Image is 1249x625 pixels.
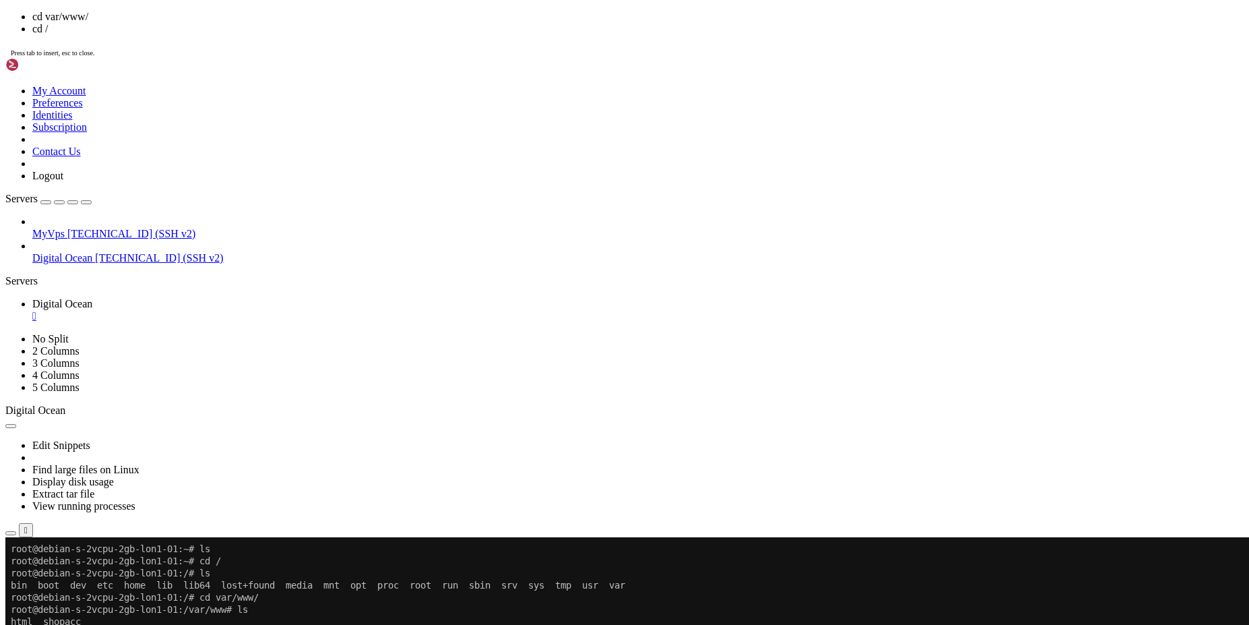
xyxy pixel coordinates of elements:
a: Digital Ocean [32,298,1244,322]
a: 5 Columns [32,382,79,393]
a: Preferences [32,97,83,109]
x-row: root@debian-s-2vcpu-2gb-lon1-01:~# ls [5,5,1074,18]
x-row: root@debian-s-2vcpu-2gb-lon1-01:/# ls [5,30,1074,42]
li: cd var/www/ [32,11,1244,23]
a: Contact Us [32,146,81,157]
a: Subscription [32,121,87,133]
a: Digital Ocean [TECHNICAL_ID] (SSH v2) [32,252,1244,264]
x-row: root@debian-s-2vcpu-2gb-lon1-01:/var/www# cd [5,90,1074,102]
a: 3 Columns [32,357,79,369]
x-row: html shopacc [5,78,1074,90]
a: Logout [32,170,63,181]
a: Display disk usage [32,476,114,487]
a: Edit Snippets [32,440,90,451]
span: [TECHNICAL_ID] (SSH v2) [67,228,195,239]
span: Digital Ocean [32,252,92,264]
x-row: root@debian-s-2vcpu-2gb-lon1-01:/# cd var/www/ [5,54,1074,66]
div:  [24,525,28,535]
div: (45, 7) [261,90,266,102]
a: MyVps [TECHNICAL_ID] (SSH v2) [32,228,1244,240]
a: My Account [32,85,86,96]
li: cd / [32,23,1244,35]
span: [TECHNICAL_ID] (SSH v2) [95,252,223,264]
x-row: bin boot dev etc home lib lib64 lost+found media mnt opt proc root run sbin srv sys tmp usr var [5,42,1074,54]
a: 2 Columns [32,345,79,357]
a: Servers [5,193,92,204]
div: Servers [5,275,1244,287]
x-row: root@debian-s-2vcpu-2gb-lon1-01:~# cd / [5,18,1074,30]
a: Extract tar file [32,488,94,500]
a:  [32,310,1244,322]
li: Digital Ocean [TECHNICAL_ID] (SSH v2) [32,240,1244,264]
img: Shellngn [5,58,83,71]
a: 4 Columns [32,369,79,381]
a: No Split [32,333,69,345]
span: Servers [5,193,38,204]
span: Digital Ocean [5,405,65,416]
a: Find large files on Linux [32,464,139,475]
a: Identities [32,109,73,121]
span: Digital Ocean [32,298,92,309]
span: Press tab to insert, esc to close. [11,49,94,57]
button:  [19,523,33,537]
a: View running processes [32,500,135,512]
li: MyVps [TECHNICAL_ID] (SSH v2) [32,216,1244,240]
x-row: root@debian-s-2vcpu-2gb-lon1-01:/var/www# ls [5,66,1074,78]
span: MyVps [32,228,65,239]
